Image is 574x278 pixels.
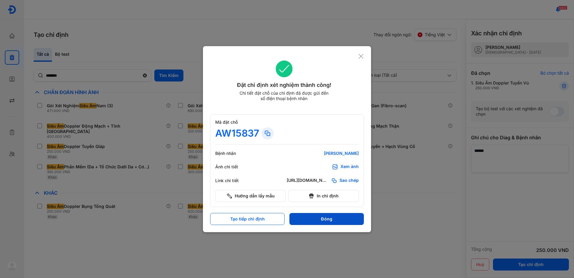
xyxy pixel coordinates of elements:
button: Đóng [289,213,364,225]
div: Chi tiết đặt chỗ của chỉ định đã được gửi đến số điện thoại bệnh nhân [237,90,331,101]
span: Sao chép [340,178,359,184]
div: [PERSON_NAME] [287,151,359,156]
div: Đặt chỉ định xét nghiệm thành công! [210,81,358,89]
button: Hướng dẫn lấy mẫu [215,190,286,202]
button: Tạo tiếp chỉ định [210,213,285,225]
div: Link chi tiết [215,178,251,183]
div: Xem ảnh [340,164,359,170]
button: In chỉ định [288,190,359,202]
div: Ảnh chi tiết [215,164,251,170]
div: AW15837 [215,127,259,139]
div: [URL][DOMAIN_NAME] [287,178,329,184]
div: Bệnh nhân [215,151,251,156]
div: Mã đặt chỗ [215,120,359,125]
